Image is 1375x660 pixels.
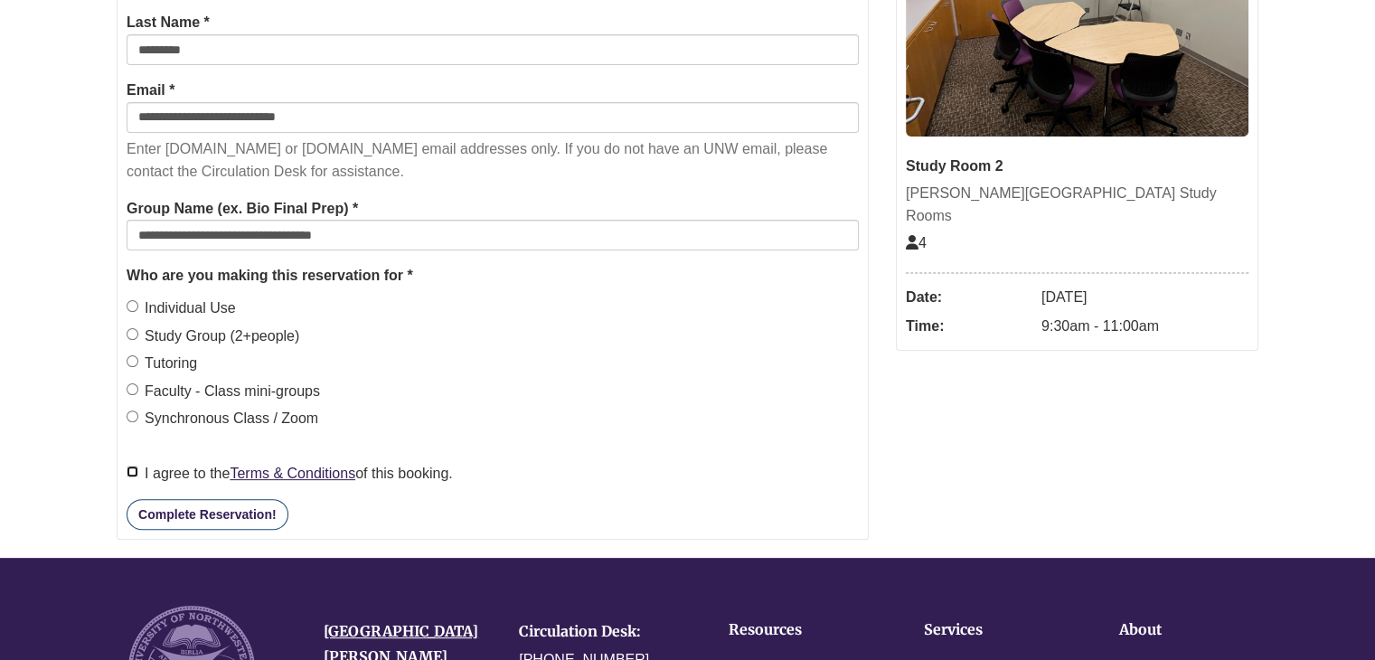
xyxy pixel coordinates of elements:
[1041,283,1248,312] dd: [DATE]
[1041,312,1248,341] dd: 9:30am - 11:00am
[127,380,320,403] label: Faculty - Class mini-groups
[127,328,138,340] input: Study Group (2+people)
[127,410,138,422] input: Synchronous Class / Zoom
[230,466,355,481] a: Terms & Conditions
[127,407,318,430] label: Synchronous Class / Zoom
[906,155,1248,178] div: Study Room 2
[127,137,859,184] p: Enter [DOMAIN_NAME] or [DOMAIN_NAME] email addresses only. If you do not have an UNW email, pleas...
[127,499,287,530] button: Complete Reservation!
[127,11,210,34] label: Last Name *
[127,466,138,477] input: I agree to theTerms & Conditionsof this booking.
[127,264,859,288] legend: Who are you making this reservation for *
[127,383,138,395] input: Faculty - Class mini-groups
[127,79,174,102] label: Email *
[1119,622,1258,638] h4: About
[127,352,197,375] label: Tutoring
[906,283,1032,312] dt: Date:
[324,622,478,640] a: [GEOGRAPHIC_DATA]
[127,355,138,367] input: Tutoring
[924,622,1063,638] h4: Services
[127,462,453,486] label: I agree to the of this booking.
[519,624,687,640] h4: Circulation Desk:
[906,312,1032,341] dt: Time:
[127,300,138,312] input: Individual Use
[127,197,358,221] label: Group Name (ex. Bio Final Prep) *
[729,622,868,638] h4: Resources
[127,297,236,320] label: Individual Use
[127,325,299,348] label: Study Group (2+people)
[906,235,927,250] span: The capacity of this space
[906,182,1248,228] div: [PERSON_NAME][GEOGRAPHIC_DATA] Study Rooms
